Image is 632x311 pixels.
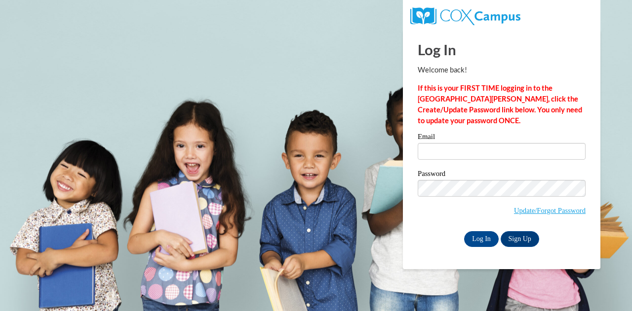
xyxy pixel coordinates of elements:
input: Log In [464,231,499,247]
h1: Log In [418,39,586,60]
p: Welcome back! [418,65,586,75]
a: COX Campus [410,11,520,20]
label: Password [418,170,586,180]
label: Email [418,133,586,143]
a: Update/Forgot Password [514,207,586,214]
strong: If this is your FIRST TIME logging in to the [GEOGRAPHIC_DATA][PERSON_NAME], click the Create/Upd... [418,84,582,125]
img: COX Campus [410,7,520,25]
a: Sign Up [501,231,539,247]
